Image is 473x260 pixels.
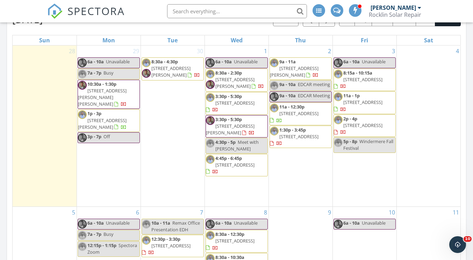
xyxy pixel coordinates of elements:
span: 1p - 3p [87,110,101,117]
span: [STREET_ADDRESS] [215,162,255,168]
a: SPECTORA [47,9,125,24]
a: Go to September 28, 2025 [67,45,77,57]
td: Go to October 1, 2025 [205,45,268,207]
img: steve.jpg [78,133,87,142]
img: steve.jpg [78,81,87,90]
img: steve.jpg [78,220,87,229]
a: Go to October 6, 2025 [135,207,141,218]
img: erin_clark_work_picture.jpg [78,242,87,251]
span: Remax Office Presentation EDH [151,220,200,233]
span: EDCAR meeting [298,81,330,87]
a: 11a - 12:30p [STREET_ADDRESS] [270,104,318,123]
a: 1p - 3p [STREET_ADDRESS][PERSON_NAME] [78,109,140,132]
span: 12:30p - 3:30p [151,236,180,242]
span: SPECTORA [67,3,125,18]
span: 10:30a - 1:30p [87,81,116,87]
span: 6a - 10a [215,58,232,65]
img: erin_clark_work_picture.jpg [206,93,215,102]
a: 12:30p - 3:30p [STREET_ADDRESS] [142,235,204,258]
a: 12:30p - 3:30p [STREET_ADDRESS] [142,236,191,255]
a: Go to October 7, 2025 [199,207,205,218]
a: 3:30p - 5:30p [STREET_ADDRESS][PERSON_NAME] [206,116,255,136]
span: 11a - 12:30p [279,104,304,110]
span: Unavailable [106,220,130,226]
td: Go to September 28, 2025 [13,45,77,207]
span: 10 [464,236,472,242]
a: 9a - 11a [STREET_ADDRESS][PERSON_NAME] [270,58,318,78]
span: Spectora Zoom [87,242,137,255]
input: Search everything... [167,4,307,18]
a: Go to September 29, 2025 [131,45,141,57]
span: [STREET_ADDRESS] [343,122,382,128]
span: [STREET_ADDRESS][PERSON_NAME] [206,123,255,136]
span: 8:30a - 2:30p [215,70,242,76]
a: Go to October 5, 2025 [71,207,77,218]
a: 3:30p - 5:30p [STREET_ADDRESS] [206,92,268,115]
span: Off [103,133,110,140]
a: Go to October 4, 2025 [454,45,460,57]
img: erin_clark_work_picture.jpg [78,231,87,240]
a: 8:30a - 12:30p [STREET_ADDRESS] [206,231,255,251]
span: EDCAR Meeting [298,92,330,99]
td: Go to September 30, 2025 [141,45,205,207]
span: 9a - 11a [279,58,296,65]
span: 12:15p - 1:15p [87,242,116,248]
a: Go to October 2, 2025 [327,45,332,57]
a: 4:45p - 6:45p [STREET_ADDRESS] [206,154,268,177]
a: Saturday [423,35,435,45]
div: [PERSON_NAME] [371,4,416,11]
span: 1:30p - 3:45p [279,127,306,133]
span: 8:30a - 12:30p [215,231,244,237]
span: 3:30p - 5:30p [215,93,242,99]
iframe: Intercom live chat [449,236,466,253]
a: 8:30a - 4:30p [STREET_ADDRESS][PERSON_NAME] [151,58,200,78]
a: 11a - 1p [STREET_ADDRESS] [334,91,396,114]
span: [STREET_ADDRESS] [343,99,382,105]
a: 11a - 1p [STREET_ADDRESS] [334,92,382,112]
span: Windermere Fall Festival [343,138,393,151]
span: Meet with [PERSON_NAME] [215,139,259,152]
a: Go to October 3, 2025 [390,45,396,57]
span: [STREET_ADDRESS][PERSON_NAME] [78,117,127,130]
a: 8:30a - 4:30p [STREET_ADDRESS][PERSON_NAME] [142,57,204,80]
a: 3:30p - 5:30p [STREET_ADDRESS][PERSON_NAME] [206,115,268,138]
span: [STREET_ADDRESS] [343,76,382,83]
a: Wednesday [229,35,244,45]
div: Rocklin Solar Repair [369,11,421,18]
span: 2p - 4p [343,115,357,122]
span: 7a - 7p [87,231,101,237]
img: erin_clark_work_picture.jpg [270,81,279,90]
img: erin_clark_work_picture.jpg [206,231,215,240]
span: 6a - 10a [87,220,104,226]
a: 10:30a - 1:30p [STREET_ADDRESS][PERSON_NAME][PERSON_NAME] [78,81,127,107]
span: 8:30a - 4:30p [151,58,178,65]
a: Sunday [38,35,51,45]
img: erin_clark_work_picture.jpg [334,115,343,124]
span: [STREET_ADDRESS][PERSON_NAME] [215,76,255,89]
img: steve.jpg [334,58,343,67]
img: erin_clark_work_picture.jpg [206,70,215,78]
img: erin_clark_work_picture.jpg [270,127,279,135]
img: erin_clark_work_picture.jpg [334,70,343,78]
span: 8:15a - 10:15a [343,70,372,76]
img: erin_clark_work_picture.jpg [78,110,87,119]
td: Go to September 29, 2025 [77,45,141,207]
a: 3:30p - 5:30p [STREET_ADDRESS] [206,93,255,113]
img: erin_clark_work_picture.jpg [78,70,87,78]
span: Unavailable [106,58,130,65]
img: erin_clark_work_picture.jpg [142,236,151,245]
img: steve.jpg [78,58,87,67]
img: The Best Home Inspection Software - Spectora [47,3,63,19]
img: steve.jpg [206,116,215,125]
span: [STREET_ADDRESS][PERSON_NAME] [151,65,191,78]
img: steve.jpg [270,92,279,101]
a: 8:15a - 10:15a [STREET_ADDRESS] [334,69,396,91]
span: 4:45p - 6:45p [215,155,242,161]
img: erin_clark_work_picture.jpg [334,92,343,101]
span: [STREET_ADDRESS][PERSON_NAME][PERSON_NAME] [78,87,127,107]
a: Go to October 1, 2025 [263,45,268,57]
span: 5p - 8p [343,138,357,145]
a: Thursday [294,35,307,45]
span: Busy [103,231,113,237]
img: steve.jpg [206,58,215,67]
